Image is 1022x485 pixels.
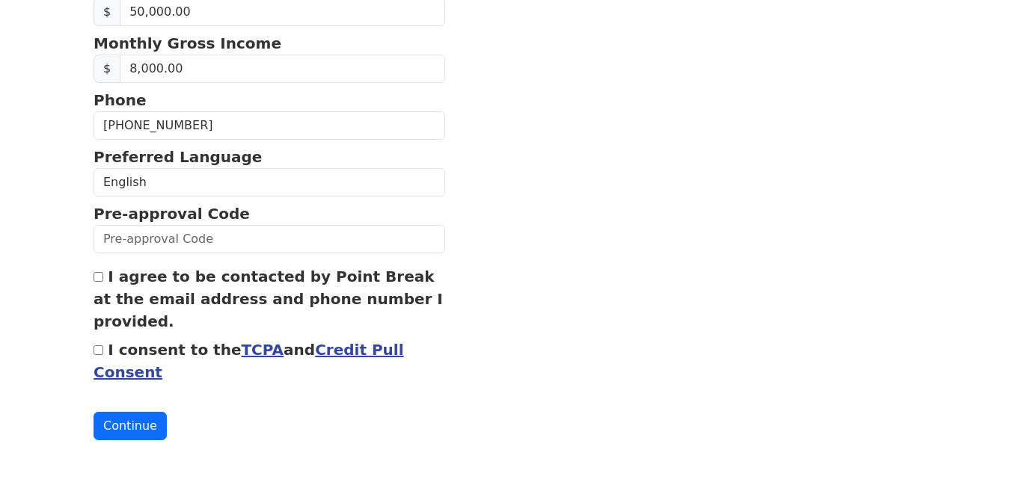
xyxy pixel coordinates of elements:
strong: Preferred Language [94,148,262,166]
strong: Phone [94,91,146,109]
label: I agree to be contacted by Point Break at the email address and phone number I provided. [94,268,443,330]
input: Phone [94,111,445,140]
a: TCPA [241,341,284,359]
button: Continue [94,412,167,440]
span: $ [94,55,120,83]
label: I consent to the and [94,341,404,381]
p: Monthly Gross Income [94,32,445,55]
input: Monthly Gross Income [120,55,445,83]
input: Pre-approval Code [94,225,445,253]
strong: Pre-approval Code [94,205,250,223]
